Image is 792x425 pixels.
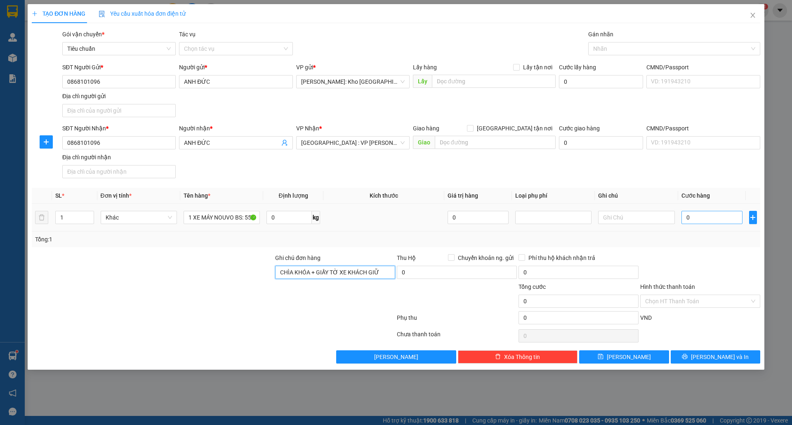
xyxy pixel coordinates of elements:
[35,235,306,244] div: Tổng: 1
[681,192,710,199] span: Cước hàng
[519,283,546,290] span: Tổng cước
[595,188,678,204] th: Ghi chú
[559,125,600,132] label: Cước giao hàng
[413,64,437,71] span: Lấy hàng
[62,104,176,117] input: Địa chỉ của người gửi
[640,283,695,290] label: Hình thức thanh toán
[62,165,176,178] input: Địa chỉ của người nhận
[525,253,599,262] span: Phí thu hộ khách nhận trả
[741,4,764,27] button: Close
[640,314,652,321] span: VND
[184,192,210,199] span: Tên hàng
[20,12,175,21] strong: BIÊN NHẬN VẬN CHUYỂN BẢO AN EXPRESS
[40,139,52,145] span: plus
[296,125,319,132] span: VP Nhận
[40,135,53,149] button: plus
[671,350,760,364] button: printer[PERSON_NAME] và In
[32,10,85,17] span: TẠO ĐƠN HÀNG
[275,266,395,279] input: Ghi chú đơn hàng
[275,255,321,261] label: Ghi chú đơn hàng
[62,124,176,133] div: SĐT Người Nhận
[312,211,320,224] span: kg
[47,32,188,64] span: [PHONE_NUMBER] (7h - 21h)
[370,192,398,199] span: Kích thước
[432,75,556,88] input: Dọc đường
[448,192,478,199] span: Giá trị hàng
[413,136,435,149] span: Giao
[413,125,439,132] span: Giao hàng
[278,192,308,199] span: Định lượng
[374,352,418,361] span: [PERSON_NAME]
[62,153,176,162] div: Địa chỉ người nhận
[55,192,62,199] span: SL
[62,63,176,72] div: SĐT Người Gửi
[559,75,643,88] input: Cước lấy hàng
[598,211,674,224] input: Ghi Chú
[67,42,171,55] span: Tiêu chuẩn
[184,211,260,224] input: VD: Bàn, Ghế
[62,31,104,38] span: Gói vận chuyển
[179,124,292,133] div: Người nhận
[179,63,292,72] div: Người gửi
[35,211,48,224] button: delete
[749,211,757,224] button: plus
[512,188,595,204] th: Loại phụ phí
[607,352,651,361] span: [PERSON_NAME]
[682,354,688,360] span: printer
[397,255,416,261] span: Thu Hộ
[281,139,288,146] span: user-add
[691,352,749,361] span: [PERSON_NAME] và In
[396,330,518,344] div: Chưa thanh toán
[646,63,760,72] div: CMND/Passport
[435,136,556,149] input: Dọc đường
[396,313,518,328] div: Phụ thu
[448,211,509,224] input: 0
[474,124,556,133] span: [GEOGRAPHIC_DATA] tận nơi
[588,31,613,38] label: Gán nhãn
[301,76,405,88] span: Hồ Chí Minh: Kho Thủ Đức & Quận 9
[99,11,105,17] img: icon
[296,63,410,72] div: VP gửi
[101,192,132,199] span: Đơn vị tính
[559,136,643,149] input: Cước giao hàng
[18,23,177,29] strong: (Công Ty TNHH Chuyển Phát Nhanh Bảo An - MST: 0109597835)
[106,211,172,224] span: Khác
[179,31,196,38] label: Tác vụ
[646,124,760,133] div: CMND/Passport
[750,12,756,19] span: close
[9,32,188,64] span: CSKH:
[32,11,38,17] span: plus
[301,137,405,149] span: Đà Nẵng : VP Thanh Khê
[62,92,176,101] div: Địa chỉ người gửi
[750,214,757,221] span: plus
[458,350,578,364] button: deleteXóa Thông tin
[413,75,432,88] span: Lấy
[504,352,540,361] span: Xóa Thông tin
[99,10,186,17] span: Yêu cầu xuất hóa đơn điện tử
[579,350,669,364] button: save[PERSON_NAME]
[495,354,501,360] span: delete
[520,63,556,72] span: Lấy tận nơi
[559,64,596,71] label: Cước lấy hàng
[336,350,456,364] button: [PERSON_NAME]
[455,253,517,262] span: Chuyển khoản ng. gửi
[598,354,603,360] span: save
